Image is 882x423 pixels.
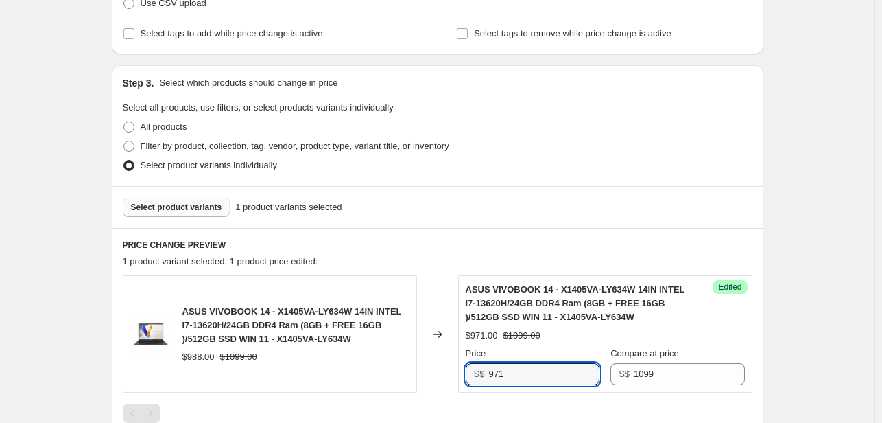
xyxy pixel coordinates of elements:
span: Select product variants [131,202,222,213]
span: 1 product variant selected. 1 product price edited: [123,256,318,266]
p: Select which products should change in price [159,76,337,90]
span: All products [141,122,187,132]
h6: PRICE CHANGE PREVIEW [123,240,752,251]
h2: Step 3. [123,76,154,90]
span: Select tags to remove while price change is active [474,28,671,38]
span: Select product variants individually [141,160,277,170]
strike: $1099.00 [220,350,257,364]
span: Select tags to add while price change is active [141,28,323,38]
span: S$ [619,369,630,379]
div: $971.00 [466,329,498,343]
div: $988.00 [182,350,215,364]
span: ASUS VIVOBOOK 14 - X1405VA-LY634W 14IN INTEL I7-13620H/24GB DDR4 Ram (8GB + FREE 16GB )/512GB SSD... [466,284,685,322]
button: Select product variants [123,198,230,217]
span: Filter by product, collection, tag, vendor, product type, variant title, or inventory [141,141,449,151]
span: S$ [474,369,485,379]
span: Compare at price [610,348,679,358]
strike: $1099.00 [503,329,540,343]
img: ip205765_00_80x.jpg [130,314,171,355]
span: Edited [718,282,741,293]
span: Price [466,348,486,358]
span: 1 product variants selected [235,201,342,214]
span: Select all products, use filters, or select products variants individually [123,102,394,113]
span: ASUS VIVOBOOK 14 - X1405VA-LY634W 14IN INTEL I7-13620H/24GB DDR4 Ram (8GB + FREE 16GB )/512GB SSD... [182,306,402,344]
nav: Pagination [123,404,160,423]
